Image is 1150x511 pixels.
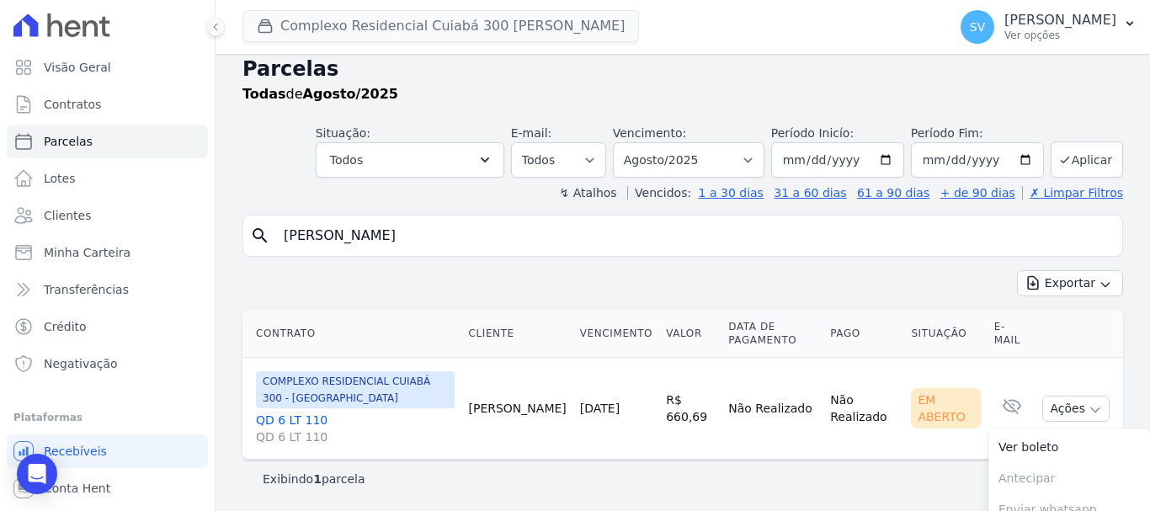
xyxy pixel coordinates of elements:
div: Open Intercom Messenger [17,454,57,494]
span: Todos [330,150,363,170]
a: Recebíveis [7,434,208,468]
strong: Todas [242,86,286,102]
span: Conta Hent [44,480,110,497]
a: 31 a 60 dias [774,186,846,200]
label: Período Fim: [911,125,1044,142]
b: 1 [313,472,322,486]
h2: Parcelas [242,54,1123,84]
a: [DATE] [580,402,620,415]
th: E-mail [988,310,1036,358]
span: COMPLEXO RESIDENCIAL CUIABÁ 300 - [GEOGRAPHIC_DATA] [256,371,455,408]
a: Clientes [7,199,208,232]
a: Crédito [7,310,208,343]
a: Ver boleto [988,432,1150,463]
span: QD 6 LT 110 [256,428,455,445]
a: + de 90 dias [940,186,1015,200]
th: Pago [823,310,904,358]
span: Minha Carteira [44,244,130,261]
span: Lotes [44,170,76,187]
a: Contratos [7,88,208,121]
th: Valor [659,310,721,358]
a: QD 6 LT 110QD 6 LT 110 [256,412,455,445]
span: Crédito [44,318,87,335]
a: 1 a 30 dias [699,186,764,200]
button: Todos [316,142,504,178]
a: Transferências [7,273,208,306]
p: de [242,84,398,104]
label: Situação: [316,126,370,140]
label: Período Inicío: [771,126,854,140]
a: Conta Hent [7,471,208,505]
a: ✗ Limpar Filtros [1022,186,1123,200]
th: Data de Pagamento [721,310,823,358]
strong: Agosto/2025 [303,86,398,102]
span: Clientes [44,207,91,224]
th: Situação [904,310,987,358]
th: Vencimento [573,310,659,358]
button: Aplicar [1051,141,1123,178]
th: Contrato [242,310,461,358]
label: E-mail: [511,126,552,140]
span: Contratos [44,96,101,113]
th: Cliente [461,310,572,358]
div: Plataformas [13,407,201,428]
p: [PERSON_NAME] [1004,12,1116,29]
a: 61 a 90 dias [857,186,929,200]
td: R$ 660,69 [659,358,721,460]
td: Não Realizado [823,358,904,460]
span: Transferências [44,281,129,298]
button: Exportar [1017,270,1123,296]
button: Ações [1042,396,1110,422]
a: Visão Geral [7,51,208,84]
span: Visão Geral [44,59,111,76]
a: Negativação [7,347,208,381]
label: ↯ Atalhos [559,186,616,200]
td: [PERSON_NAME] [461,358,572,460]
label: Vencidos: [627,186,691,200]
a: Lotes [7,162,208,195]
span: SV [970,21,985,33]
input: Buscar por nome do lote ou do cliente [274,219,1115,253]
label: Vencimento: [613,126,686,140]
span: Parcelas [44,133,93,150]
div: Em Aberto [911,388,980,428]
a: Parcelas [7,125,208,158]
button: Complexo Residencial Cuiabá 300 [PERSON_NAME] [242,10,639,42]
a: Minha Carteira [7,236,208,269]
span: Recebíveis [44,443,107,460]
i: search [250,226,270,246]
td: Não Realizado [721,358,823,460]
p: Ver opções [1004,29,1116,42]
span: Negativação [44,355,118,372]
p: Exibindo parcela [263,471,365,487]
button: SV [PERSON_NAME] Ver opções [947,3,1150,51]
